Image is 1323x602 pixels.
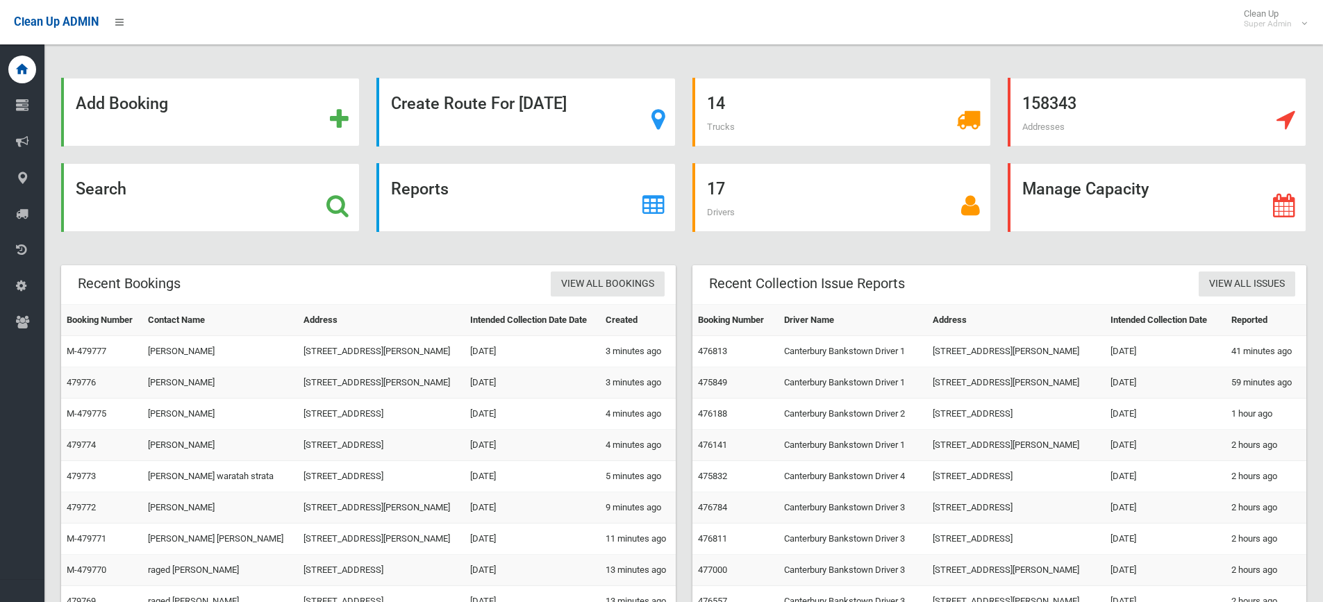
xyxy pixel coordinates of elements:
[14,15,99,28] span: Clean Up ADMIN
[67,440,96,450] a: 479774
[600,305,676,336] th: Created
[1226,492,1306,524] td: 2 hours ago
[465,367,600,399] td: [DATE]
[142,336,297,367] td: [PERSON_NAME]
[698,377,727,387] a: 475849
[1105,367,1226,399] td: [DATE]
[600,555,676,586] td: 13 minutes ago
[779,555,927,586] td: Canterbury Bankstown Driver 3
[61,305,142,336] th: Booking Number
[927,399,1104,430] td: [STREET_ADDRESS]
[298,524,465,555] td: [STREET_ADDRESS][PERSON_NAME]
[1226,305,1306,336] th: Reported
[465,461,600,492] td: [DATE]
[779,524,927,555] td: Canterbury Bankstown Driver 3
[465,305,600,336] th: Intended Collection Date Date
[927,492,1104,524] td: [STREET_ADDRESS]
[707,94,725,113] strong: 14
[692,163,991,232] a: 17 Drivers
[698,533,727,544] a: 476811
[1008,78,1306,147] a: 158343 Addresses
[298,492,465,524] td: [STREET_ADDRESS][PERSON_NAME]
[298,367,465,399] td: [STREET_ADDRESS][PERSON_NAME]
[376,78,675,147] a: Create Route For [DATE]
[298,555,465,586] td: [STREET_ADDRESS]
[1226,430,1306,461] td: 2 hours ago
[67,377,96,387] a: 479776
[142,367,297,399] td: [PERSON_NAME]
[698,408,727,419] a: 476188
[600,367,676,399] td: 3 minutes ago
[1244,19,1292,29] small: Super Admin
[1008,163,1306,232] a: Manage Capacity
[61,163,360,232] a: Search
[391,94,567,113] strong: Create Route For [DATE]
[779,367,927,399] td: Canterbury Bankstown Driver 1
[465,430,600,461] td: [DATE]
[779,492,927,524] td: Canterbury Bankstown Driver 3
[298,399,465,430] td: [STREET_ADDRESS]
[67,346,106,356] a: M-479777
[1199,271,1295,297] a: View All Issues
[1226,555,1306,586] td: 2 hours ago
[67,533,106,544] a: M-479771
[76,94,168,113] strong: Add Booking
[707,179,725,199] strong: 17
[1226,524,1306,555] td: 2 hours ago
[142,461,297,492] td: [PERSON_NAME] waratah strata
[1105,399,1226,430] td: [DATE]
[142,555,297,586] td: raged [PERSON_NAME]
[698,440,727,450] a: 476141
[600,524,676,555] td: 11 minutes ago
[927,336,1104,367] td: [STREET_ADDRESS][PERSON_NAME]
[1022,179,1149,199] strong: Manage Capacity
[465,336,600,367] td: [DATE]
[67,565,106,575] a: M-479770
[927,555,1104,586] td: [STREET_ADDRESS][PERSON_NAME]
[1105,555,1226,586] td: [DATE]
[779,336,927,367] td: Canterbury Bankstown Driver 1
[779,305,927,336] th: Driver Name
[376,163,675,232] a: Reports
[600,492,676,524] td: 9 minutes ago
[698,471,727,481] a: 475832
[67,502,96,512] a: 479772
[1237,8,1306,29] span: Clean Up
[1105,492,1226,524] td: [DATE]
[698,502,727,512] a: 476784
[142,492,297,524] td: [PERSON_NAME]
[707,207,735,217] span: Drivers
[298,305,465,336] th: Address
[779,399,927,430] td: Canterbury Bankstown Driver 2
[1226,367,1306,399] td: 59 minutes ago
[692,305,779,336] th: Booking Number
[67,471,96,481] a: 479773
[698,565,727,575] a: 477000
[142,399,297,430] td: [PERSON_NAME]
[142,305,297,336] th: Contact Name
[142,524,297,555] td: [PERSON_NAME] [PERSON_NAME]
[779,430,927,461] td: Canterbury Bankstown Driver 1
[600,461,676,492] td: 5 minutes ago
[1226,461,1306,492] td: 2 hours ago
[927,305,1104,336] th: Address
[1022,122,1065,132] span: Addresses
[61,270,197,297] header: Recent Bookings
[600,336,676,367] td: 3 minutes ago
[142,430,297,461] td: [PERSON_NAME]
[298,461,465,492] td: [STREET_ADDRESS]
[600,399,676,430] td: 4 minutes ago
[698,346,727,356] a: 476813
[927,430,1104,461] td: [STREET_ADDRESS][PERSON_NAME]
[465,555,600,586] td: [DATE]
[465,399,600,430] td: [DATE]
[298,430,465,461] td: [STREET_ADDRESS]
[927,367,1104,399] td: [STREET_ADDRESS][PERSON_NAME]
[61,78,360,147] a: Add Booking
[1226,399,1306,430] td: 1 hour ago
[298,336,465,367] td: [STREET_ADDRESS][PERSON_NAME]
[692,270,922,297] header: Recent Collection Issue Reports
[1105,305,1226,336] th: Intended Collection Date
[927,461,1104,492] td: [STREET_ADDRESS]
[465,492,600,524] td: [DATE]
